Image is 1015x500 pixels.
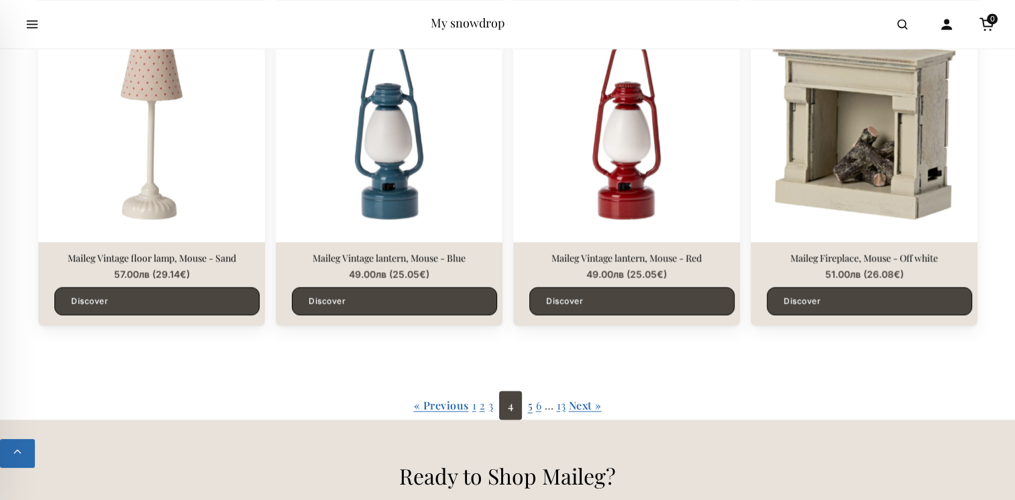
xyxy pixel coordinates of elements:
[545,398,553,412] span: …
[513,15,740,242] img: Maileg Vintage lantern, Mouse - Red
[866,268,900,279] span: 26.08
[932,9,961,39] a: Account
[49,253,254,264] a: Maileg Vintage floor lamp, Mouse - Sand
[472,398,476,412] a: 1
[419,268,426,279] span: €
[824,268,860,279] span: 51.00
[972,9,1002,39] a: Cart
[893,268,900,279] span: €
[536,398,541,412] a: 6
[286,253,492,264] a: Maileg Vintage lantern, Mouse - Blue
[767,288,972,316] a: Discover Maileg Fireplace, Mouse - Off white
[414,398,469,412] a: « Previous
[376,268,386,279] span: лв
[13,5,51,43] button: Open menu
[431,15,504,31] a: My snowdrop
[987,13,998,24] span: 0
[179,268,186,279] span: €
[557,398,566,412] a: 13
[155,268,186,279] span: 29.14
[349,268,386,279] span: 49.00
[113,268,149,279] span: 57.00
[152,268,189,279] span: ( )
[627,268,667,279] span: ( )
[276,15,502,242] img: Maileg Vintage lantern, Mouse - Blue
[613,268,624,279] span: лв
[524,253,729,264] a: Maileg Vintage lantern, Mouse - Red
[392,268,426,279] span: 25.05
[121,462,894,488] h2: Ready to Shop Maileg?
[138,268,149,279] span: лв
[630,268,663,279] span: 25.05
[292,288,497,316] a: Discover Maileg Vintage lantern, Mouse - Blue
[761,253,967,264] a: Maileg Fireplace, Mouse - Off white
[38,15,265,242] img: Maileg Vintage floor lamp, Mouse - Sand
[528,398,533,412] a: 5
[54,288,260,316] a: Discover Maileg Vintage floor lamp, Mouse - Sand
[751,15,977,242] img: Maileg Fireplace, Mouse - Off white
[863,268,903,279] span: ( )
[499,391,522,420] span: 4
[529,288,735,316] a: Discover Maileg Vintage lantern, Mouse - Red
[569,398,602,412] a: Next »
[657,268,663,279] span: €
[480,398,485,412] a: 2
[586,268,624,279] span: 49.00
[849,268,860,279] span: лв
[389,268,429,279] span: ( )
[488,398,493,412] a: 3
[884,5,921,43] button: Open search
